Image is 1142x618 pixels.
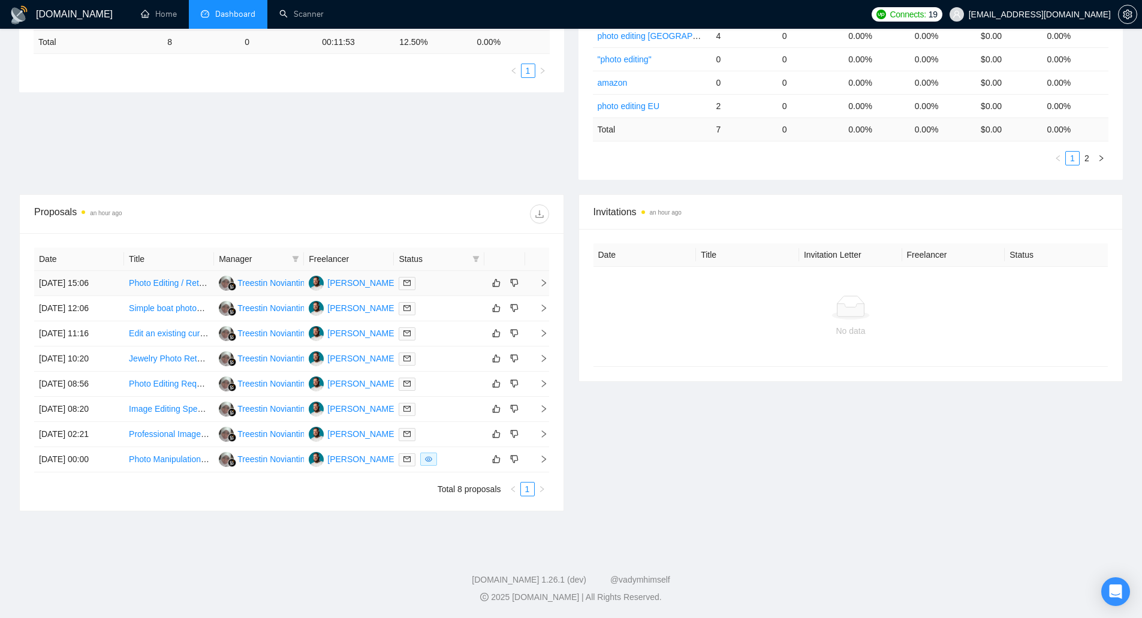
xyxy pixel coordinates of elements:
td: [DATE] 08:20 [34,397,124,422]
button: left [1051,151,1065,165]
span: right [530,354,548,363]
span: dislike [510,379,519,388]
div: 2025 [DOMAIN_NAME] | All Rights Reserved. [10,591,1132,604]
span: dashboard [201,10,209,18]
a: setting [1118,10,1137,19]
a: Jewelry Photo Retouching for Ecommerce Product Catalog [129,354,348,363]
span: right [538,486,546,493]
td: Jewelry Photo Retouching for Ecommerce Product Catalog [124,346,214,372]
img: SN [309,301,324,316]
td: 0.00 % [910,117,976,141]
button: download [530,204,549,224]
span: right [530,430,548,438]
a: searchScanner [279,9,324,19]
button: dislike [507,402,522,416]
li: 1 [1065,151,1080,165]
td: 0.00% [1042,94,1108,117]
td: 0 [711,71,777,94]
span: like [492,328,501,338]
span: right [530,304,548,312]
div: Treestin Noviantini [237,453,306,466]
button: like [489,326,504,340]
span: mail [403,430,411,438]
button: like [489,427,504,441]
a: amazon [598,78,628,88]
span: Manager [219,252,287,266]
img: gigradar-bm.png [228,383,236,391]
button: like [489,351,504,366]
th: Title [124,248,214,271]
img: TN [219,301,234,316]
th: Title [696,243,799,267]
a: SN[PERSON_NAME] [309,378,396,388]
li: Next Page [535,64,550,78]
button: right [535,482,549,496]
button: like [489,452,504,466]
td: 0 [240,31,317,54]
td: Photo Editing / Retouching for Greeting Card Products [124,271,214,296]
span: right [530,279,548,287]
th: Invitation Letter [799,243,902,267]
button: dislike [507,427,522,441]
li: Previous Page [1051,151,1065,165]
td: Total [34,31,162,54]
th: Freelancer [304,248,394,271]
a: [DOMAIN_NAME] 1.26.1 (dev) [472,575,586,584]
td: 00:11:53 [317,31,394,54]
td: 0.00 % [843,117,909,141]
span: setting [1119,10,1137,19]
td: 0.00 % [472,31,549,54]
img: TN [219,402,234,417]
a: SN[PERSON_NAME] [309,303,396,312]
td: 0.00% [843,71,909,94]
td: 4 [711,24,777,47]
a: TNTreestin Noviantini [219,454,306,463]
span: mail [403,355,411,362]
span: Dashboard [215,9,255,19]
td: 8 [162,31,240,54]
td: [DATE] 15:06 [34,271,124,296]
a: TNTreestin Noviantini [219,303,306,312]
span: dislike [510,328,519,338]
span: user [953,10,961,19]
a: Edit an existing current photoshop action we use in order to alter the effects / final output [129,328,457,338]
img: TN [219,276,234,291]
span: like [492,278,501,288]
div: [PERSON_NAME] [327,453,396,466]
a: SN[PERSON_NAME] [309,328,396,337]
img: TN [219,351,234,366]
td: 2 [711,94,777,117]
div: Treestin Noviantini [237,377,306,390]
div: Open Intercom Messenger [1101,577,1130,606]
div: Treestin Noviantini [237,352,306,365]
span: mail [403,305,411,312]
a: 1 [522,64,535,77]
td: [DATE] 10:20 [34,346,124,372]
td: 0.00% [910,94,976,117]
span: dislike [510,429,519,439]
span: like [492,354,501,363]
img: gigradar-bm.png [228,408,236,417]
button: dislike [507,452,522,466]
div: [PERSON_NAME] [327,352,396,365]
img: gigradar-bm.png [228,358,236,366]
button: left [506,482,520,496]
a: Photo Manipulation Artist for Cinematic Realistic Fashion Image [129,454,366,464]
span: eye [425,456,432,463]
img: upwork-logo.png [876,10,886,19]
td: 0.00% [843,94,909,117]
button: left [507,64,521,78]
div: [PERSON_NAME] [327,302,396,315]
td: 0.00% [1042,71,1108,94]
span: mail [403,330,411,337]
img: SN [309,402,324,417]
button: right [1094,151,1108,165]
div: Treestin Noviantini [237,427,306,441]
td: $0.00 [976,71,1042,94]
span: filter [470,250,482,268]
a: 2 [1080,152,1093,165]
td: 0.00% [1042,47,1108,71]
a: Photo Editing Required for Blurred Image [129,379,282,388]
td: Professional Image Enhancement Needed [124,422,214,447]
td: $0.00 [976,47,1042,71]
